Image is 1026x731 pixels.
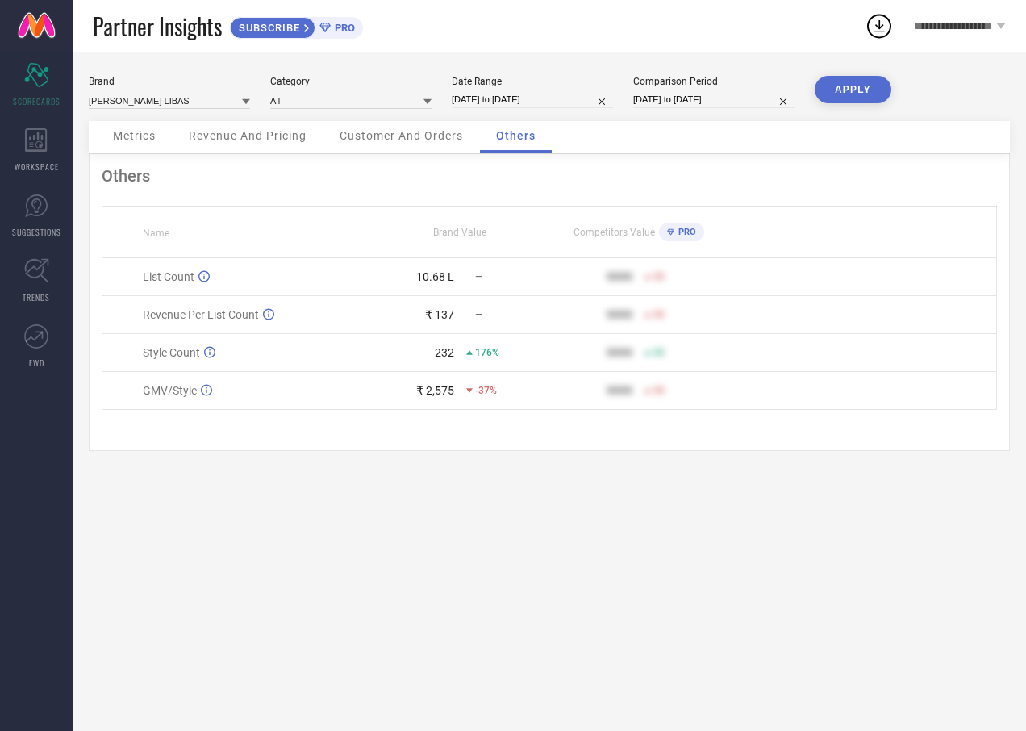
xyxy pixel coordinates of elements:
span: SCORECARDS [13,95,60,107]
span: SUGGESTIONS [12,226,61,238]
span: — [475,309,482,320]
span: GMV/Style [143,384,197,397]
span: Customer And Orders [340,129,463,142]
span: WORKSPACE [15,161,59,173]
span: 50 [653,385,665,396]
div: Brand [89,76,250,87]
span: Style Count [143,346,200,359]
div: 9999 [607,270,632,283]
div: 9999 [607,384,632,397]
span: Revenue Per List Count [143,308,259,321]
span: TRENDS [23,291,50,303]
div: 9999 [607,346,632,359]
span: List Count [143,270,194,283]
div: 232 [435,346,454,359]
div: Date Range [452,76,613,87]
span: 50 [653,347,665,358]
span: Others [496,129,536,142]
div: 10.68 L [416,270,454,283]
span: Name [143,228,169,239]
input: Select comparison period [633,91,795,108]
span: PRO [674,227,696,237]
div: Category [270,76,432,87]
div: Others [102,166,997,186]
span: 50 [653,271,665,282]
div: Open download list [865,11,894,40]
span: PRO [331,22,355,34]
span: Metrics [113,129,156,142]
input: Select date range [452,91,613,108]
button: APPLY [815,76,891,103]
span: — [475,271,482,282]
span: Partner Insights [93,10,222,43]
div: ₹ 2,575 [416,384,454,397]
span: -37% [475,385,497,396]
span: FWD [29,357,44,369]
div: 9999 [607,308,632,321]
span: SUBSCRIBE [231,22,304,34]
span: Revenue And Pricing [189,129,307,142]
a: SUBSCRIBEPRO [230,13,363,39]
span: Brand Value [433,227,486,238]
div: ₹ 137 [425,308,454,321]
span: 176% [475,347,499,358]
span: Competitors Value [573,227,655,238]
span: 50 [653,309,665,320]
div: Comparison Period [633,76,795,87]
